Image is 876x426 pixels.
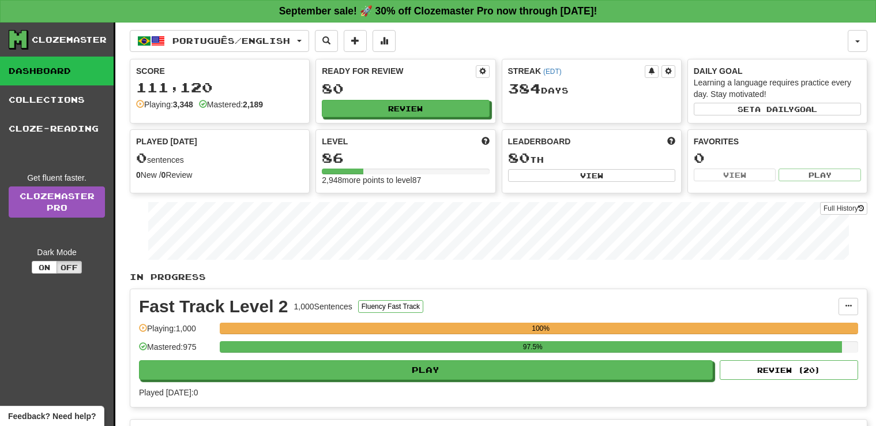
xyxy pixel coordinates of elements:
[136,80,303,95] div: 111,120
[32,34,107,46] div: Clozemaster
[508,80,541,96] span: 384
[9,246,105,258] div: Dark Mode
[508,151,675,166] div: th
[279,5,597,17] strong: September sale! 🚀 30% off Clozemaster Pro now through [DATE]!
[322,174,489,186] div: 2,948 more points to level 87
[694,65,861,77] div: Daily Goal
[136,65,303,77] div: Score
[57,261,82,274] button: Off
[482,136,490,147] span: Score more points to level up
[199,99,263,110] div: Mastered:
[139,388,198,397] span: Played [DATE]: 0
[136,99,193,110] div: Playing:
[322,81,489,96] div: 80
[779,169,861,181] button: Play
[322,65,475,77] div: Ready for Review
[358,300,423,313] button: Fluency Fast Track
[130,30,309,52] button: Português/English
[508,81,675,96] div: Day s
[139,298,288,315] div: Fast Track Level 2
[694,77,861,100] div: Learning a language requires practice every day. Stay motivated!
[508,136,571,147] span: Leaderboard
[294,301,352,312] div: 1,000 Sentences
[322,151,489,165] div: 86
[173,100,193,109] strong: 3,348
[139,341,214,360] div: Mastered: 975
[136,151,303,166] div: sentences
[508,150,530,166] span: 80
[543,68,562,76] a: (EDT)
[130,271,867,283] p: In Progress
[172,36,290,46] span: Português / English
[223,341,842,353] div: 97.5%
[32,261,57,274] button: On
[694,169,776,181] button: View
[373,30,396,52] button: More stats
[139,360,713,380] button: Play
[9,172,105,184] div: Get fluent faster.
[136,136,197,147] span: Played [DATE]
[9,186,105,218] a: ClozemasterPro
[694,136,861,147] div: Favorites
[694,103,861,115] button: Seta dailygoal
[136,169,303,181] div: New / Review
[755,105,794,113] span: a daily
[820,202,867,215] button: Full History
[508,65,645,77] div: Streak
[315,30,338,52] button: Search sentences
[8,410,96,422] span: Open feedback widget
[136,150,147,166] span: 0
[322,136,348,147] span: Level
[139,323,214,342] div: Playing: 1,000
[667,136,675,147] span: This week in points, UTC
[136,170,141,180] strong: 0
[508,169,675,182] button: View
[243,100,263,109] strong: 2,189
[223,323,858,334] div: 100%
[694,151,861,165] div: 0
[344,30,367,52] button: Add sentence to collection
[322,100,489,117] button: Review
[720,360,858,380] button: Review (20)
[161,170,166,180] strong: 0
